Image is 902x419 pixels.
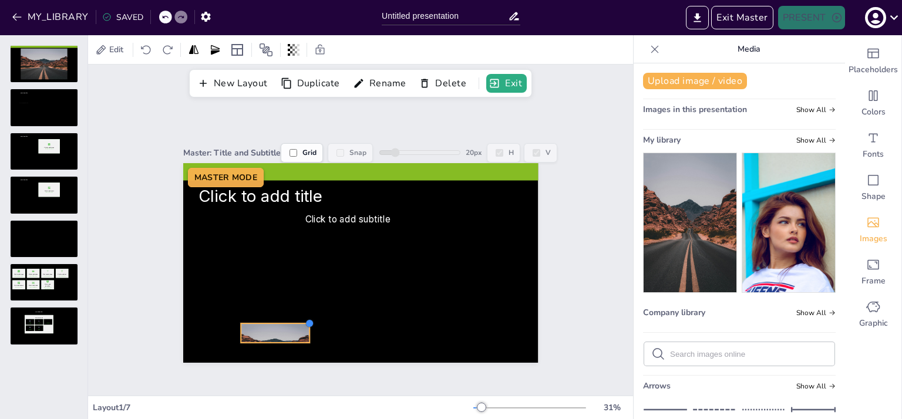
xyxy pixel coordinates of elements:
[863,148,884,160] span: Fonts
[496,149,503,157] input: H
[845,209,901,251] div: Images
[259,43,273,57] span: Position
[845,124,901,167] div: Fonts
[533,149,540,157] input: V
[487,143,520,163] label: H
[107,44,126,55] span: Edit
[102,12,143,23] div: SAVED
[9,8,93,26] button: MY_LIBRARY
[305,214,391,224] span: Click to add subtitle
[861,191,886,202] span: Shape
[93,402,473,413] div: Layout 1 / 7
[796,382,836,390] span: Show all
[643,73,747,89] button: Upload image / video
[711,6,773,29] button: Exit Master Mode
[228,40,247,59] div: Layout
[644,153,736,292] img: photo-1500530855697-b586d89ba3ee
[643,307,705,318] span: Company library
[350,73,412,93] button: Rename
[194,73,273,93] button: New Layout
[382,8,508,25] input: INSERT_TITLE
[524,143,557,163] label: V
[686,6,709,29] button: EXPORT_TO_POWERPOINT
[183,147,281,158] div: Master: Title and Subtitle
[860,233,887,245] span: Images
[281,143,323,163] label: Grid
[845,251,901,293] div: Frame
[845,293,901,336] div: Graphic
[861,106,886,118] span: Colors
[486,74,527,93] button: Exit
[859,317,888,329] span: Graphic
[290,149,297,157] input: Grid
[796,106,836,114] span: Show all
[416,73,472,93] button: Delete
[849,64,898,76] span: Placeholders
[664,35,833,63] p: Media
[328,143,373,163] label: Snap
[778,6,845,29] button: PRESENT
[278,73,345,93] button: Duplicate
[670,350,827,359] input: Search images online
[861,275,886,287] span: Frame
[796,136,836,144] span: Show all
[742,153,835,292] img: photo-1529626455594-4ff0802cfb7e
[845,40,901,82] div: Placeholders
[643,380,671,391] span: Arrows
[336,149,344,157] input: Snap
[643,134,681,146] span: My library
[845,82,901,124] div: Colors
[796,309,836,317] span: Show all
[198,186,322,205] span: Click to add title
[466,148,482,157] span: 20 px
[845,167,901,209] div: Shape
[643,104,747,115] span: Images in this presentation
[598,402,626,413] div: 31 %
